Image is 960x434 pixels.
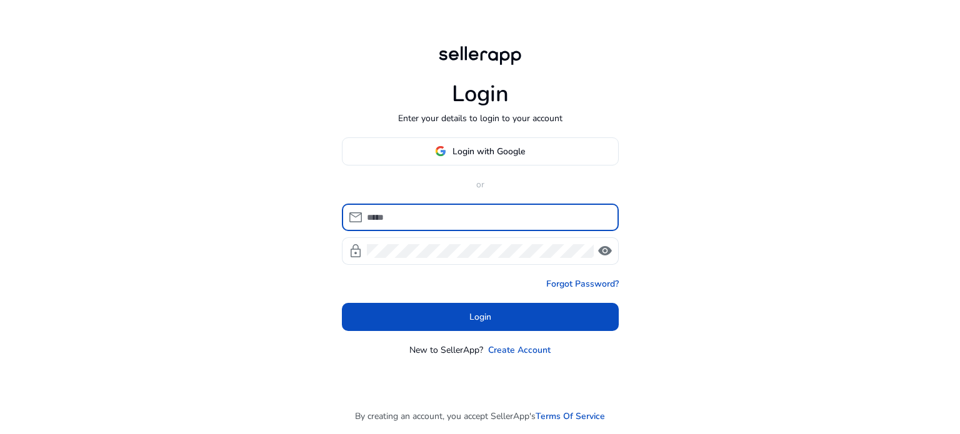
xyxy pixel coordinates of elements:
[452,81,509,107] h1: Login
[435,145,446,157] img: google-logo.svg
[546,277,619,290] a: Forgot Password?
[597,244,612,259] span: visibility
[342,178,619,191] p: or
[536,410,605,423] a: Terms Of Service
[488,343,551,357] a: Create Account
[398,112,562,125] p: Enter your details to login to your account
[452,145,525,158] span: Login with Google
[469,310,491,323] span: Login
[348,244,363,259] span: lock
[348,210,363,225] span: mail
[342,303,619,331] button: Login
[342,137,619,165] button: Login with Google
[409,343,483,357] p: New to SellerApp?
